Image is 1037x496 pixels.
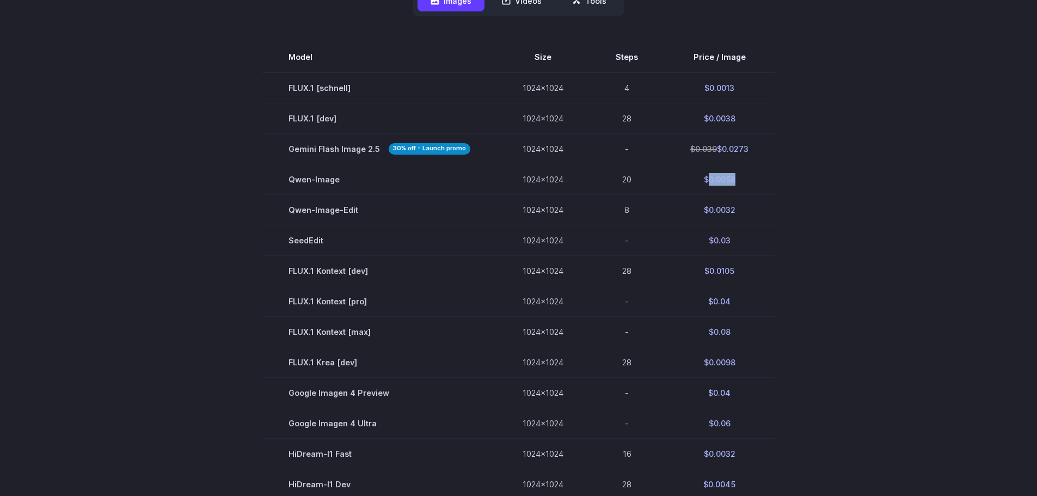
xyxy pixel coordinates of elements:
td: 8 [590,194,664,225]
td: $0.08 [664,317,775,347]
td: 1024x1024 [496,194,590,225]
td: 28 [590,256,664,286]
td: 28 [590,347,664,378]
th: Price / Image [664,42,775,72]
td: $0.04 [664,378,775,408]
td: $0.0032 [664,194,775,225]
td: 1024x1024 [496,347,590,378]
td: $0.0013 [664,72,775,103]
td: 1024x1024 [496,378,590,408]
td: 1024x1024 [496,72,590,103]
td: 1024x1024 [496,164,590,194]
td: 1024x1024 [496,408,590,439]
span: Gemini Flash Image 2.5 [289,143,470,155]
td: $0.0273 [664,133,775,164]
td: $0.0038 [664,103,775,133]
td: $0.0105 [664,256,775,286]
th: Steps [590,42,664,72]
td: $0.04 [664,286,775,317]
td: $0.0058 [664,164,775,194]
td: FLUX.1 Kontext [max] [262,317,496,347]
td: FLUX.1 [dev] [262,103,496,133]
td: $0.0098 [664,347,775,378]
td: Google Imagen 4 Ultra [262,408,496,439]
td: 20 [590,164,664,194]
td: FLUX.1 [schnell] [262,72,496,103]
strong: 30% off - Launch promo [389,143,470,155]
td: - [590,317,664,347]
td: $0.06 [664,408,775,439]
td: 1024x1024 [496,439,590,469]
th: Size [496,42,590,72]
td: Google Imagen 4 Preview [262,378,496,408]
td: Qwen-Image-Edit [262,194,496,225]
td: - [590,408,664,439]
td: 1024x1024 [496,225,590,256]
td: 1024x1024 [496,256,590,286]
td: - [590,225,664,256]
td: $0.0032 [664,439,775,469]
td: $0.03 [664,225,775,256]
td: HiDream-I1 Fast [262,439,496,469]
th: Model [262,42,496,72]
td: 1024x1024 [496,317,590,347]
td: 16 [590,439,664,469]
td: - [590,133,664,164]
td: SeedEdit [262,225,496,256]
td: 1024x1024 [496,286,590,317]
td: - [590,286,664,317]
td: FLUX.1 Kontext [pro] [262,286,496,317]
td: Qwen-Image [262,164,496,194]
td: 4 [590,72,664,103]
td: 1024x1024 [496,103,590,133]
td: 28 [590,103,664,133]
td: FLUX.1 Kontext [dev] [262,256,496,286]
td: FLUX.1 Krea [dev] [262,347,496,378]
s: $0.039 [690,144,717,154]
td: 1024x1024 [496,133,590,164]
td: - [590,378,664,408]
